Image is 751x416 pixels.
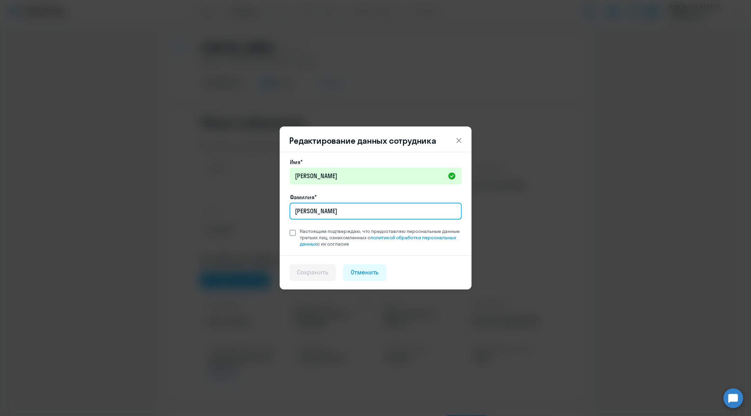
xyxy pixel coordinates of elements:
button: Сохранить [290,264,336,281]
span: Настоящим подтверждаю, что предоставляю персональные данные третьих лиц, ознакомленных с с их сог... [300,228,462,247]
a: политикой обработки персональных данных [300,234,457,247]
label: Фамилия* [290,193,317,201]
div: Отменить [351,268,379,277]
div: Сохранить [297,268,329,277]
header: Редактирование данных сотрудника [280,135,472,146]
button: Отменить [343,264,387,281]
